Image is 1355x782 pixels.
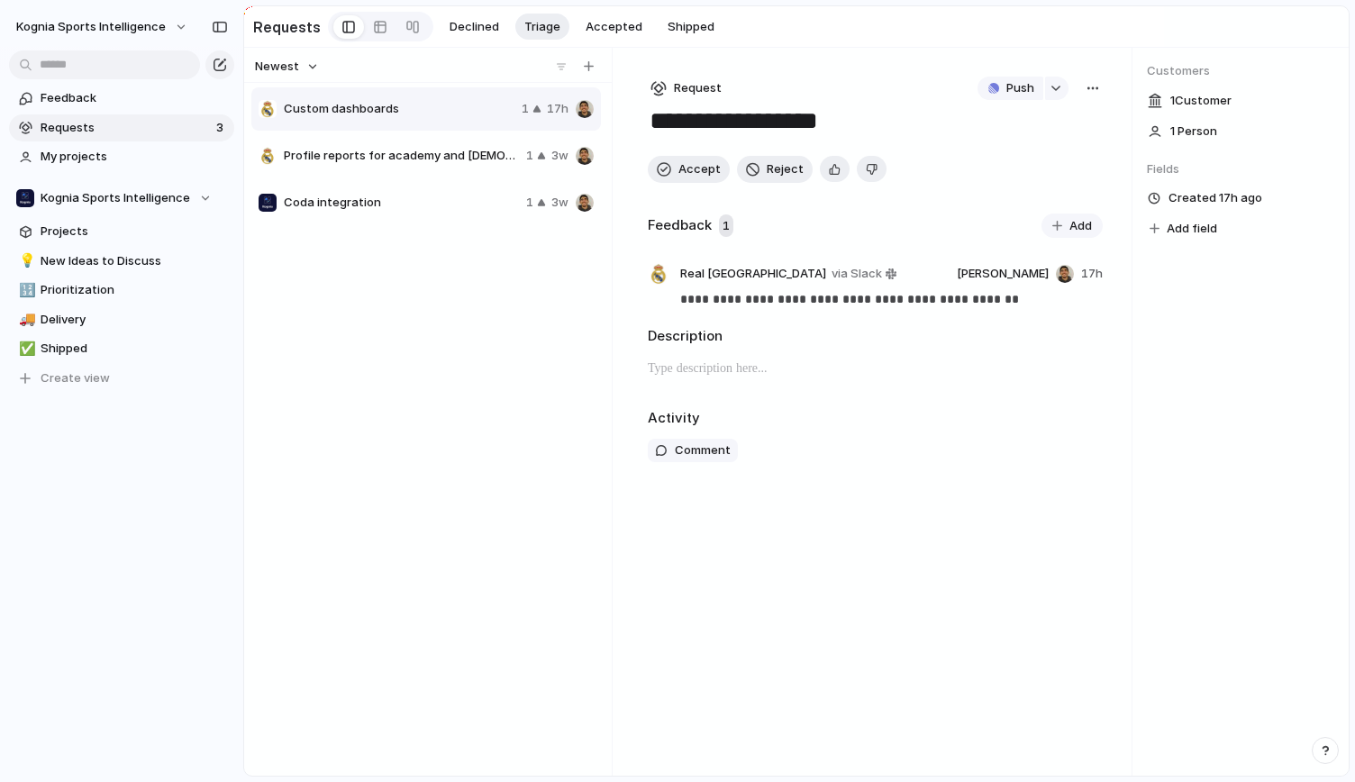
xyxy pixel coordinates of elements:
div: 🔢 [19,280,32,301]
span: Coda integration [284,194,519,212]
span: 1 [526,194,533,212]
span: My projects [41,148,228,166]
button: ✅ [16,340,34,358]
span: Declined [450,18,499,36]
span: Fields [1147,160,1334,178]
span: Created 17h ago [1169,189,1262,207]
span: 1 [719,214,733,238]
button: Add [1041,214,1103,239]
a: via Slack [828,263,900,285]
a: 🚚Delivery [9,306,234,333]
span: 1 Person [1170,123,1217,141]
button: Triage [515,14,569,41]
h2: Description [648,326,1103,347]
span: Prioritization [41,281,228,299]
button: 💡 [16,252,34,270]
button: 🚚 [16,311,34,329]
span: Projects [41,223,228,241]
a: My projects [9,143,234,170]
span: Add [1069,217,1092,235]
span: 3w [551,194,568,212]
button: Declined [441,14,508,41]
span: Comment [675,441,731,459]
span: Accept [678,160,721,178]
span: Real [GEOGRAPHIC_DATA] [680,265,826,283]
span: 3w [551,147,568,165]
h2: Feedback [648,215,712,236]
span: [PERSON_NAME] [957,265,1049,283]
button: Create view [9,365,234,392]
button: Push [978,77,1043,100]
button: Accepted [577,14,651,41]
span: via Slack [832,265,882,283]
span: Delivery [41,311,228,329]
div: ✅ [19,339,32,359]
span: Add field [1167,220,1217,238]
button: Request [648,77,724,100]
button: Comment [648,439,738,462]
a: 🔢Prioritization [9,277,234,304]
span: Create view [41,369,110,387]
a: Feedback [9,85,234,112]
div: 💡 [19,250,32,271]
h2: Activity [648,408,700,429]
span: 1 [526,147,533,165]
span: Triage [524,18,560,36]
a: Requests3 [9,114,234,141]
span: Customers [1147,62,1334,80]
button: Shipped [659,14,723,41]
span: 3 [216,119,227,137]
span: 17h [547,100,568,118]
span: Kognia Sports Intelligence [41,189,190,207]
span: Feedback [41,89,228,107]
button: 🔢 [16,281,34,299]
span: 1 Customer [1170,92,1232,110]
span: Newest [255,58,299,76]
button: Kognia Sports Intelligence [8,13,197,41]
h2: Requests [253,16,321,38]
span: 17h [1081,265,1103,283]
span: Accepted [586,18,642,36]
a: Projects [9,218,234,245]
span: New Ideas to Discuss [41,252,228,270]
span: Kognia Sports Intelligence [16,18,166,36]
span: Requests [41,119,211,137]
span: 1 [522,100,529,118]
button: Newest [252,55,322,78]
button: Accept [648,156,730,183]
button: Add field [1147,217,1220,241]
button: Reject [737,156,813,183]
div: 🚚 [19,309,32,330]
span: Shipped [668,18,714,36]
span: Custom dashboards [284,100,514,118]
span: Profile reports for academy and [DEMOGRAPHIC_DATA] players [284,147,519,165]
span: Reject [767,160,804,178]
span: Shipped [41,340,228,358]
button: Kognia Sports Intelligence [9,185,234,212]
span: Push [1006,79,1034,97]
span: Request [674,79,722,97]
a: ✅Shipped [9,335,234,362]
a: 💡New Ideas to Discuss [9,248,234,275]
